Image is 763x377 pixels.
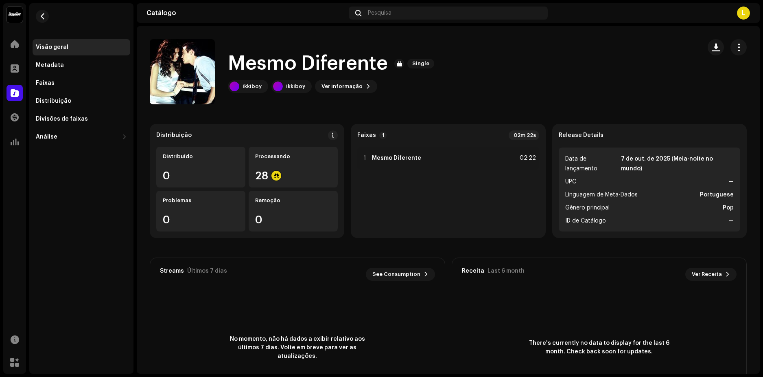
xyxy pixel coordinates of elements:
[224,335,371,361] span: No momento, não há dados a exibir relativo aos últimos 7 dias. Volte em breve para ver as atualiz...
[379,132,387,139] p-badge: 1
[36,134,57,140] div: Análise
[7,7,23,23] img: 10370c6a-d0e2-4592-b8a2-38f444b0ca44
[509,130,539,140] div: 02m 22s
[187,268,227,274] div: Últimos 7 dias
[565,190,638,200] span: Linguagem de Meta-Dados
[36,98,71,104] div: Distribuição
[621,154,734,174] strong: 7 de out. de 2025 (Meia-noite no mundo)
[565,177,576,187] span: UPC
[146,10,345,16] div: Catálogo
[488,268,525,274] div: Last 6 month
[559,132,603,139] strong: Release Details
[728,216,734,226] strong: —
[737,7,750,20] div: L
[700,190,734,200] strong: Portuguese
[407,59,434,68] span: Single
[728,177,734,187] strong: —
[33,57,130,73] re-m-nav-item: Metadata
[36,44,68,51] div: Visão geral
[685,268,737,281] button: Ver Receita
[33,129,130,145] re-m-nav-dropdown: Análise
[286,83,305,90] div: ikkiboy
[368,10,391,16] span: Pesquisa
[255,197,331,204] div: Remoção
[565,154,619,174] span: Data de lançamento
[357,132,376,139] strong: Faixas
[723,203,734,213] strong: Pop
[33,75,130,91] re-m-nav-item: Faixas
[33,39,130,55] re-m-nav-item: Visão geral
[565,203,610,213] span: Gênero principal
[156,132,192,139] div: Distribuição
[255,153,331,160] div: Processando
[692,266,722,282] span: Ver Receita
[315,80,377,93] button: Ver informação
[372,266,420,282] span: See Consumption
[321,78,363,95] span: Ver informação
[462,268,484,274] div: Receita
[526,339,672,356] span: There's currently no data to display for the last 6 month. Check back soon for updates.
[565,216,606,226] span: ID de Catálogo
[33,111,130,127] re-m-nav-item: Divisões de faixas
[372,155,421,161] strong: Mesmo Diferente
[518,153,536,163] div: 02:22
[36,80,55,86] div: Faixas
[228,51,388,77] h1: Mesmo Diferente
[36,116,88,122] div: Divisões de faixas
[163,197,239,204] div: Problemas
[163,153,239,160] div: Distribuído
[366,268,435,281] button: See Consumption
[243,83,262,90] div: ikkiboy
[33,93,130,109] re-m-nav-item: Distribuição
[36,62,64,68] div: Metadata
[160,268,184,274] div: Streams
